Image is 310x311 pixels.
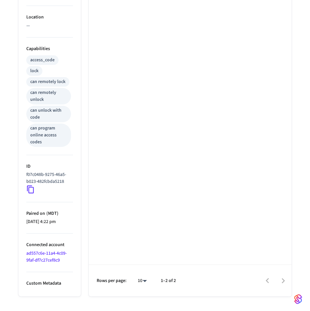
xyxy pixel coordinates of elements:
p: Location [26,14,73,21]
p: Rows per page: [97,277,127,284]
p: Capabilities [26,45,73,52]
p: Connected account [26,241,73,248]
p: Custom Metadata [26,280,73,287]
div: can remotely lock [30,78,65,85]
img: SeamLogoGradient.69752ec5.svg [294,294,302,304]
p: ID [26,163,73,170]
div: can program online access codes [30,125,67,146]
span: ( MDT ) [45,210,59,217]
div: lock [30,68,38,74]
p: 1–2 of 2 [161,277,176,284]
div: can remotely unlock [30,89,67,103]
p: — [26,22,73,29]
p: f07c048b-9275-46a5-b023-482fcbda5218 [26,171,70,185]
div: can unlock with code [30,107,67,121]
div: access_code [30,57,55,64]
div: 10 [134,276,150,286]
p: Paired on [26,210,73,217]
p: [DATE] 4:22 pm [26,218,73,225]
a: ad557c6e-11a4-4c09-9faf-df7c27cef8c9 [26,250,67,264]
